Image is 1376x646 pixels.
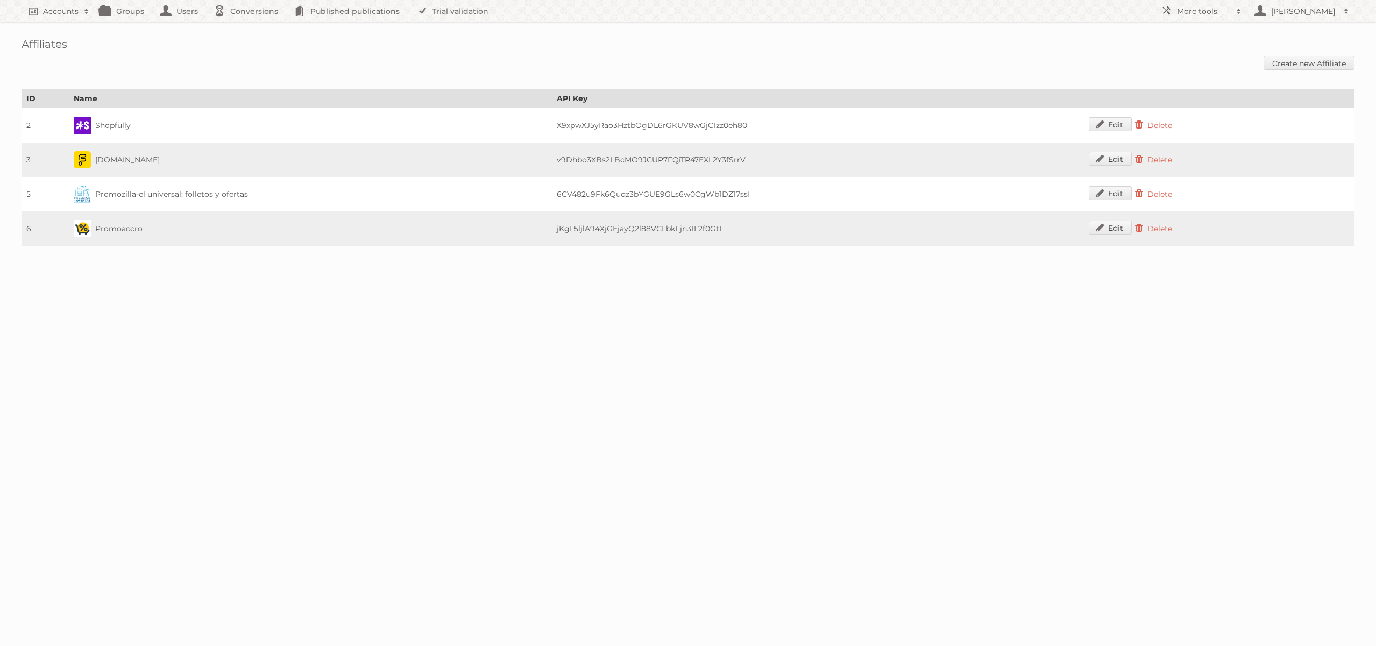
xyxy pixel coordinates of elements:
[74,151,91,168] img: 3.png
[91,120,131,130] span: Shopfully
[43,6,79,17] h2: Accounts
[552,89,1084,108] th: API Key
[22,108,69,143] td: 2
[22,38,1354,51] h1: Affiliates
[69,89,552,108] th: Name
[1264,56,1354,70] a: Create new Affiliate
[552,143,1084,177] td: v9Dhbo3XBs2LBcMO9JCUP7FQiTR47EXL2Y3fSrrV
[1134,118,1180,131] a: Delete
[22,177,69,211] td: 5
[91,224,143,233] span: Promoaccro
[1134,187,1180,200] a: Delete
[1089,117,1132,131] a: Edit
[1177,6,1231,17] h2: More tools
[1134,222,1180,235] a: Delete
[74,220,91,237] img: 6.png
[1089,152,1132,166] a: Edit
[552,108,1084,143] td: X9xpwXJ5yRao3HztbOgDL6rGKUV8wGjC1zz0eh80
[552,177,1084,211] td: 6CV482u9Fk6Quqz3bYGUE9GLs6w0CgWb1DZ17ssI
[91,155,160,165] span: [DOMAIN_NAME]
[1089,221,1132,235] a: Edit
[91,189,248,199] span: Promozilla-el universal: folletos y ofertas
[22,89,69,108] th: ID
[22,143,69,177] td: 3
[22,211,69,246] td: 6
[1089,186,1132,200] a: Edit
[74,186,91,203] img: 5.png
[552,211,1084,246] td: jKgL5ljlA94XjGEjayQ2l88VCLbkFjn31L2f0GtL
[1268,6,1338,17] h2: [PERSON_NAME]
[1134,153,1180,166] a: Delete
[74,117,91,134] img: 2.png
